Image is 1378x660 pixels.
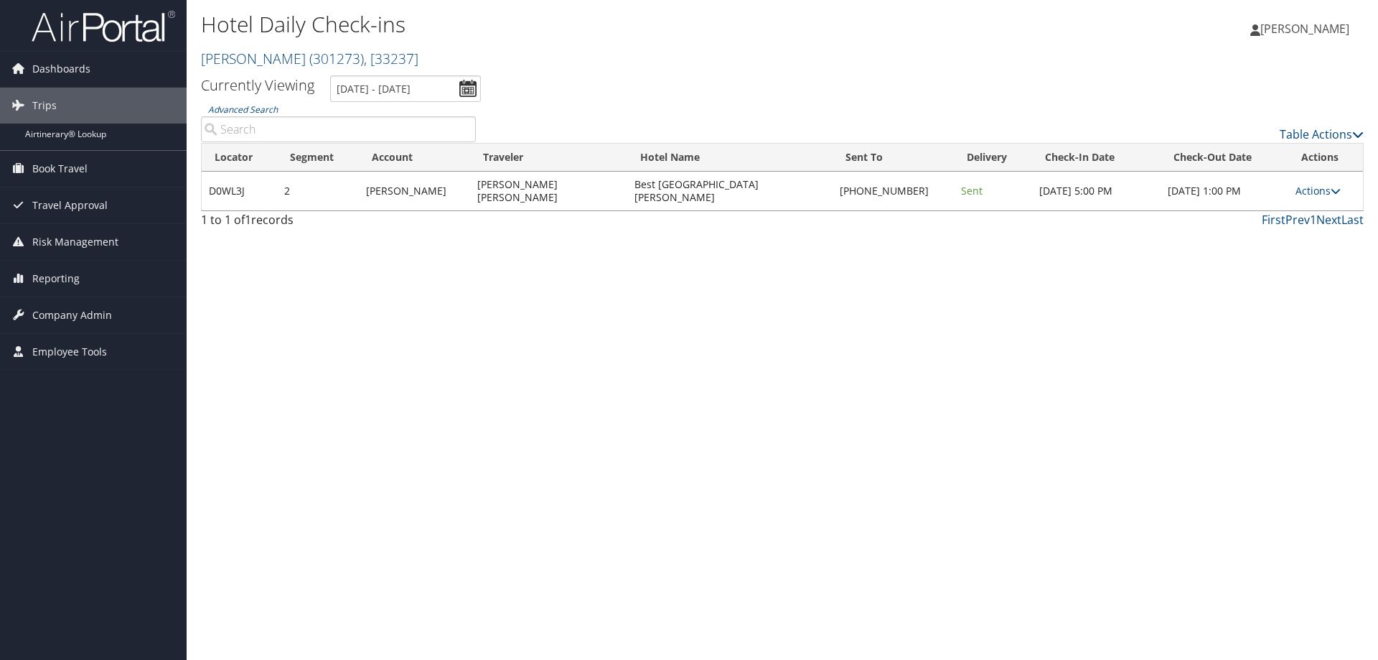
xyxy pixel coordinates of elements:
td: [DATE] 1:00 PM [1161,172,1289,210]
span: Company Admin [32,297,112,333]
td: [DATE] 5:00 PM [1032,172,1161,210]
span: Risk Management [32,224,118,260]
th: Check-Out Date: activate to sort column ascending [1161,144,1289,172]
h1: Hotel Daily Check-ins [201,9,976,39]
span: Reporting [32,261,80,297]
td: [PHONE_NUMBER] [833,172,954,210]
th: Sent To: activate to sort column ascending [833,144,954,172]
span: Employee Tools [32,334,107,370]
span: Book Travel [32,151,88,187]
th: Segment: activate to sort column ascending [277,144,359,172]
span: , [ 33237 ] [364,49,418,68]
span: ( 301273 ) [309,49,364,68]
a: [PERSON_NAME] [201,49,418,68]
span: Dashboards [32,51,90,87]
img: airportal-logo.png [32,9,175,43]
input: [DATE] - [DATE] [330,75,481,102]
a: Prev [1285,212,1310,228]
th: Actions [1288,144,1363,172]
a: Advanced Search [208,103,278,116]
span: 1 [245,212,251,228]
th: Check-In Date: activate to sort column ascending [1032,144,1161,172]
h3: Currently Viewing [201,75,314,95]
td: D0WL3J [202,172,277,210]
th: Locator: activate to sort column ascending [202,144,277,172]
td: Best [GEOGRAPHIC_DATA][PERSON_NAME] [627,172,833,210]
th: Traveler: activate to sort column ascending [470,144,627,172]
span: Travel Approval [32,187,108,223]
span: Trips [32,88,57,124]
span: [PERSON_NAME] [1260,21,1349,37]
a: First [1262,212,1285,228]
th: Delivery: activate to sort column ascending [954,144,1031,172]
td: [PERSON_NAME] [PERSON_NAME] [470,172,627,210]
div: 1 to 1 of records [201,211,476,236]
th: Hotel Name: activate to sort column ascending [627,144,833,172]
span: Sent [961,184,983,197]
th: Account: activate to sort column ascending [359,144,470,172]
input: Advanced Search [201,116,476,142]
a: Last [1341,212,1364,228]
td: [PERSON_NAME] [359,172,470,210]
a: 1 [1310,212,1316,228]
a: Actions [1295,184,1341,197]
td: 2 [277,172,359,210]
a: Next [1316,212,1341,228]
a: [PERSON_NAME] [1250,7,1364,50]
a: Table Actions [1280,126,1364,142]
